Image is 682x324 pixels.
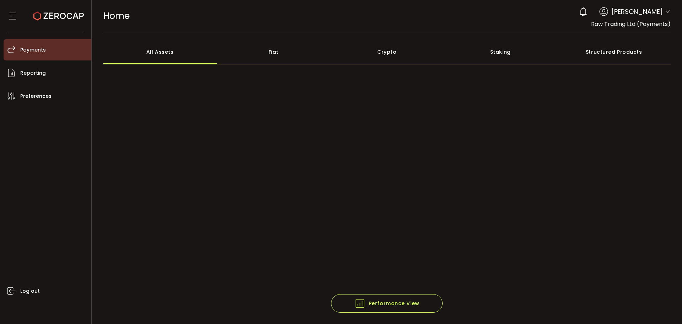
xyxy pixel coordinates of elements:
[591,20,671,28] span: Raw Trading Ltd (Payments)
[330,39,444,64] div: Crypto
[20,286,40,296] span: Log out
[20,91,52,101] span: Preferences
[103,39,217,64] div: All Assets
[612,7,663,16] span: [PERSON_NAME]
[444,39,557,64] div: Staking
[20,45,46,55] span: Payments
[646,290,682,324] iframe: Chat Widget
[331,294,443,313] button: Performance View
[103,10,130,22] span: Home
[557,39,671,64] div: Structured Products
[217,39,330,64] div: Fiat
[354,298,420,309] span: Performance View
[20,68,46,78] span: Reporting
